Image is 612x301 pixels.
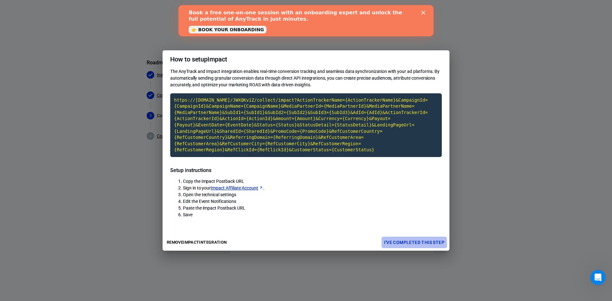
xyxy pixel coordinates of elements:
h2: How to setup Impact [163,50,449,68]
span: Save [183,212,193,217]
button: RemoveImpactintegration [165,238,229,247]
span: Open the technical settings [183,192,236,197]
span: Sign in to your . [183,185,265,190]
iframe: Intercom live chat banner [178,5,433,36]
span: Paste the Impact Postback URL [183,205,245,211]
code: Click to copy [170,93,442,157]
span: Copy the Impact Postback URL [183,179,244,184]
span: Edit the Event Notifications [183,199,236,204]
iframe: Intercom live chat [590,270,606,285]
h5: Setup instructions [170,167,442,174]
a: Impact Affiliate Account [211,185,263,191]
div: Close [243,6,249,10]
span: The AnyTrack and Impact integration enables real-time conversion tracking and seamless data synch... [170,69,440,87]
button: I've completed this step [382,237,447,248]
